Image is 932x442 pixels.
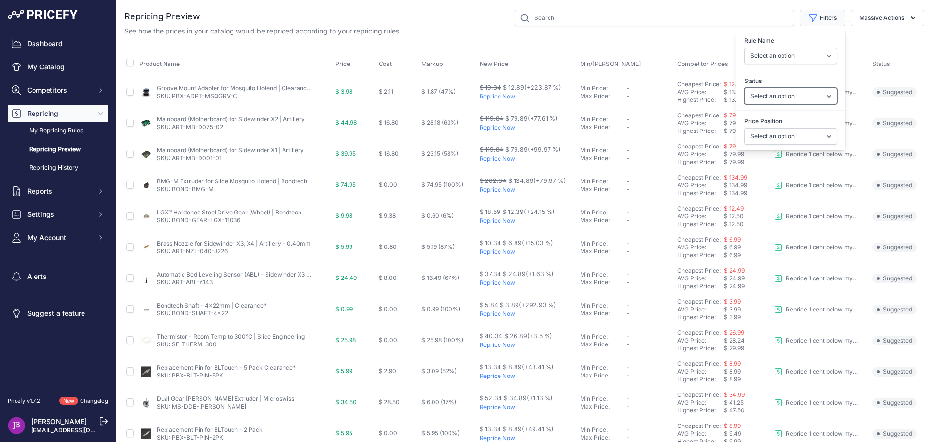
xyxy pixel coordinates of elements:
[786,181,859,189] p: Reprice 1 cent below my cheapest competitor
[580,209,627,216] div: Min Price:
[480,146,503,155] div: $ 119.84
[157,278,213,286] a: SKU: ART-ABL-Y143
[677,275,724,282] div: AVG Price:
[677,360,721,367] a: Cheapest Price:
[627,209,630,216] span: -
[503,84,561,91] span: $ 12.89
[335,119,357,126] span: $ 44.98
[157,92,237,99] a: SKU: PBX-ADPT-MSQGRV-C
[503,363,554,371] span: $ 8.89
[500,301,556,309] span: $ 3.89
[627,247,630,255] span: -
[627,372,630,379] span: -
[27,85,91,95] span: Competitors
[157,434,223,441] a: SKU: PBX-BLT-PIN-2PK
[724,244,770,251] div: $ 6.99
[724,368,770,376] div: $ 8.99
[8,182,108,200] button: Reports
[744,36,837,46] label: Rule Name
[580,372,627,379] div: Max Price:
[335,336,356,344] span: $ 25.98
[379,336,397,344] span: $ 0.00
[8,58,108,76] a: My Catalog
[724,220,744,228] span: $ 12.50
[724,267,745,274] span: $ 24.99
[480,186,576,194] p: Reprice Now
[421,212,454,219] span: $ 0.60 (6%)
[786,244,859,251] p: Reprice 1 cent below my cheapest competitor
[872,274,917,283] span: Suggested
[157,302,266,309] a: Bondtech Shaft - 4x22mm | Clearance*
[872,398,917,408] span: Suggested
[677,422,721,429] a: Cheapest Price:
[774,150,859,158] a: Reprice 1 cent below my cheapest competitor
[480,217,576,225] p: Reprice Now
[157,271,346,278] a: Automatic Bed Leveling Sensor (ABL) - Sidewinder X3 & X4 | Artillery
[580,333,627,341] div: Min Price:
[157,216,240,224] a: SKU: BOND-GEAR-LGX-11036
[627,216,630,224] span: -
[27,233,91,243] span: My Account
[480,124,576,131] p: Reprice Now
[677,306,724,313] div: AVG Price:
[157,426,263,433] a: Replacement Pin for BLTouch - 2 Pack
[480,177,506,186] div: $ 202.34
[724,174,747,181] a: $ 134.99
[872,87,917,97] span: Suggested
[786,399,859,407] p: Reprice 1 cent below my cheapest competitor
[157,84,313,92] a: Groove Mount Adapter for Mosquito Hotend | Clearance*
[8,10,78,19] img: Pricefy Logo
[335,398,357,406] span: $ 34.50
[31,426,133,434] a: [EMAIL_ADDRESS][DOMAIN_NAME]
[157,185,214,193] a: SKU: BOND-BMG-M
[677,368,724,376] div: AVG Price:
[335,367,352,375] span: $ 5.99
[580,247,627,255] div: Max Price:
[8,268,108,285] a: Alerts
[480,394,502,403] div: $ 52.34
[724,213,770,220] div: $ 12.50
[724,313,741,321] span: $ 3.99
[580,178,627,185] div: Min Price:
[480,93,576,100] p: Reprice Now
[724,119,770,127] div: $ 79.99
[677,220,716,228] a: Highest Price:
[872,149,917,159] span: Suggested
[503,270,554,278] span: $ 24.89
[724,143,744,150] a: $ 79.99
[421,181,463,188] span: $ 74.95 (100%)
[724,112,744,119] span: $ 79.99
[580,60,641,67] span: Min/[PERSON_NAME]
[8,82,108,99] button: Competitors
[851,10,924,26] button: Massive Actions
[724,391,745,398] span: $ 34.99
[515,10,794,26] input: Search
[677,96,716,103] a: Highest Price:
[627,395,630,402] span: -
[8,35,108,52] a: Dashboard
[744,116,837,126] label: Price Position
[580,92,627,100] div: Max Price:
[480,425,501,434] div: $ 13.34
[480,403,576,411] p: Reprice Now
[627,115,630,123] span: -
[677,376,716,383] a: Highest Price:
[124,10,200,23] h2: Repricing Preview
[677,344,716,352] a: Highest Price:
[724,275,770,282] div: $ 24.99
[774,399,859,407] a: Reprice 1 cent below my cheapest competitor
[627,185,630,193] span: -
[580,154,627,162] div: Max Price:
[503,239,553,246] span: $ 6.89
[580,310,627,317] div: Max Price:
[480,208,500,217] div: $ 18.59
[528,146,561,153] span: (+99.97 %)
[335,274,357,281] span: $ 24.49
[724,205,744,212] a: $ 12.49
[480,248,576,256] p: Reprice Now
[872,305,917,314] span: Suggested
[59,397,78,405] span: New
[379,119,399,126] span: $ 16.80
[421,88,456,95] span: $ 1.87 (47%)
